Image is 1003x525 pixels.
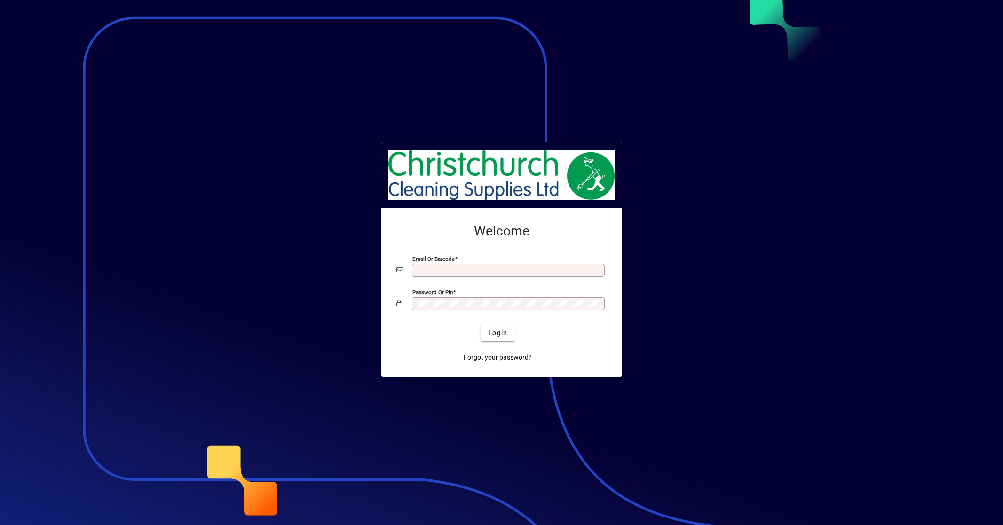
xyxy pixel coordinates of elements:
h2: Welcome [396,223,607,239]
button: Login [481,324,515,341]
span: Forgot your password? [464,353,532,362]
mat-label: Email or Barcode [412,256,455,262]
span: Login [488,328,507,338]
a: Forgot your password? [460,349,536,366]
mat-label: Password or Pin [412,289,453,296]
